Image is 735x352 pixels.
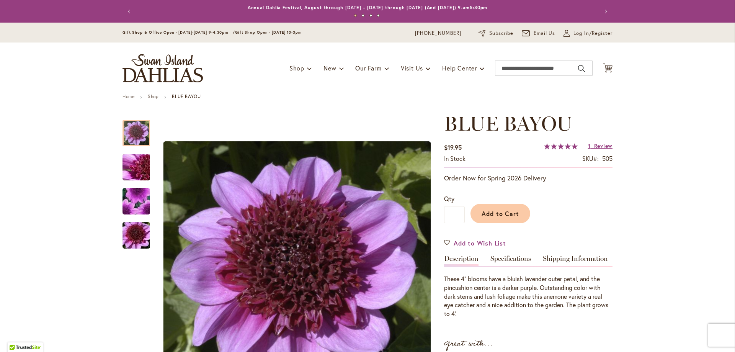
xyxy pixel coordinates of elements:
button: 4 of 4 [377,14,380,17]
span: $19.95 [444,143,462,151]
span: Add to Cart [482,210,519,218]
div: Availability [444,154,465,163]
span: Our Farm [355,64,381,72]
img: BLUE BAYOU [109,175,163,228]
div: Detailed Product Info [444,255,612,318]
a: Annual Dahlia Festival, August through [DATE] - [DATE] through [DATE] (And [DATE]) 9-am5:30pm [248,5,488,10]
a: Specifications [490,255,531,266]
div: 505 [602,154,612,163]
span: Visit Us [401,64,423,72]
button: Previous [122,4,138,19]
iframe: Launch Accessibility Center [6,325,27,346]
span: Review [594,142,612,149]
span: Gift Shop Open - [DATE] 10-3pm [235,30,302,35]
span: Help Center [442,64,477,72]
a: 1 Review [588,142,612,149]
a: Log In/Register [563,29,612,37]
span: Email Us [534,29,555,37]
strong: BLUE BAYOU [172,93,201,99]
a: Email Us [522,29,555,37]
button: 3 of 4 [369,14,372,17]
span: In stock [444,154,465,162]
span: Log In/Register [573,29,612,37]
div: BLUE BAYOU [122,112,158,146]
div: BLUE BAYOU [122,214,150,249]
span: BLUE BAYOU [444,111,572,136]
a: Shop [148,93,158,99]
a: Shipping Information [543,255,608,266]
a: Home [122,93,134,99]
span: 1 [588,142,591,149]
button: Next [597,4,612,19]
span: Add to Wish List [454,239,506,247]
img: BLUE BAYOU [109,147,164,188]
div: BLUE BAYOU [122,180,158,214]
p: Order Now for Spring 2026 Delivery [444,174,612,183]
span: Gift Shop & Office Open - [DATE]-[DATE] 9-4:30pm / [122,30,235,35]
strong: SKU [582,154,599,162]
a: Subscribe [479,29,513,37]
img: BLUE BAYOU [109,217,164,254]
a: store logo [122,54,203,82]
a: Description [444,255,479,266]
span: New [323,64,336,72]
button: 2 of 4 [362,14,364,17]
span: Qty [444,195,454,203]
strong: Great with... [444,337,493,350]
span: Subscribe [489,29,513,37]
a: [PHONE_NUMBER] [415,29,461,37]
button: 1 of 4 [354,14,357,17]
div: BLUE BAYOU [122,146,158,180]
div: 100% [544,143,578,149]
button: Add to Cart [470,204,530,223]
a: Add to Wish List [444,239,506,247]
span: Shop [289,64,304,72]
div: These 4" blooms have a bluish lavender outer petal, and the pincushion center is a darker purple.... [444,275,612,318]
